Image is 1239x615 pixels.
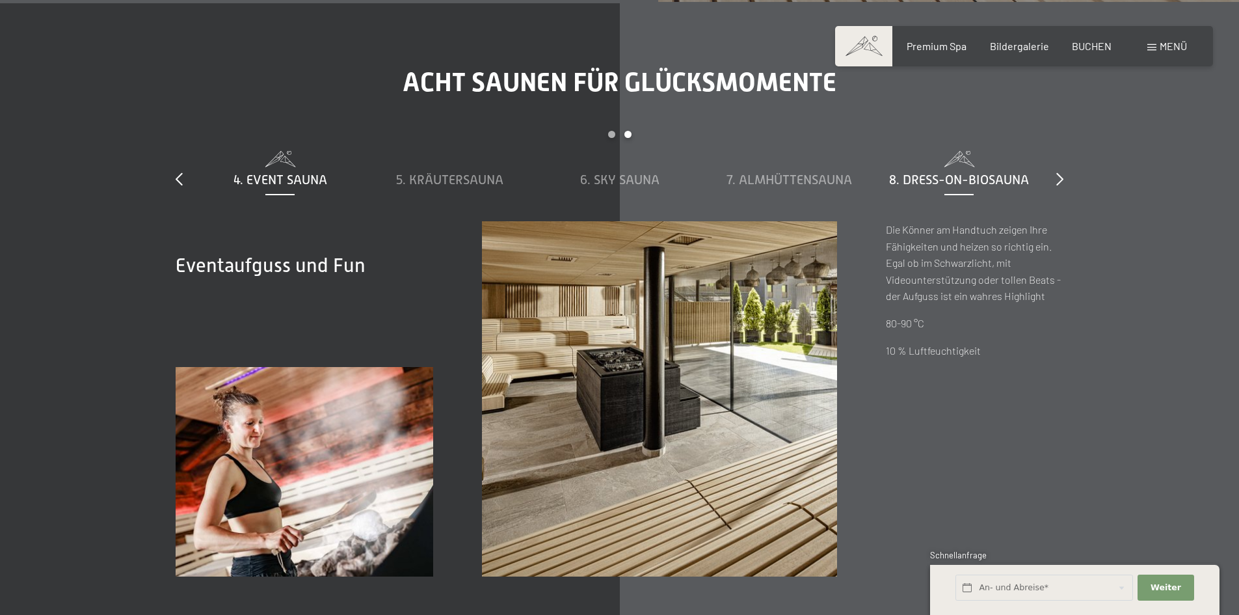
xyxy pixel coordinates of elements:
span: 7. Almhüttensauna [726,172,852,187]
button: Weiter [1138,575,1193,601]
span: 8. Dress-on-Biosauna [889,172,1029,187]
img: verschiedene Saunen - Entspannungsoasen [482,221,837,577]
span: Einwilligung Marketing* [495,339,602,352]
a: BUCHEN [1072,40,1112,52]
span: Schnellanfrage [930,550,987,560]
div: Carousel Page 2 (Current Slide) [624,131,632,138]
span: Acht Saunen für Glücksmomente [403,67,836,98]
span: Weiter [1151,582,1181,594]
a: Premium Spa [907,40,966,52]
p: 80-90 °C [886,315,1063,332]
span: 1 [929,583,932,594]
span: Menü [1160,40,1187,52]
span: Eventaufguss und Fun [176,254,366,277]
span: 4. Event Sauna [233,172,327,187]
span: 6. Sky Sauna [580,172,659,187]
a: Bildergalerie [990,40,1049,52]
div: Carousel Pagination [195,131,1044,151]
p: Die Könner am Handtuch zeigen Ihre Fähigkeiten und heizen so richtig ein. Egal ob im Schwarzlicht... [886,221,1063,305]
span: 5. Kräutersauna [396,172,503,187]
p: 10 % Luftfeuchtigkeit [886,342,1063,359]
div: Carousel Page 1 [608,131,615,138]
